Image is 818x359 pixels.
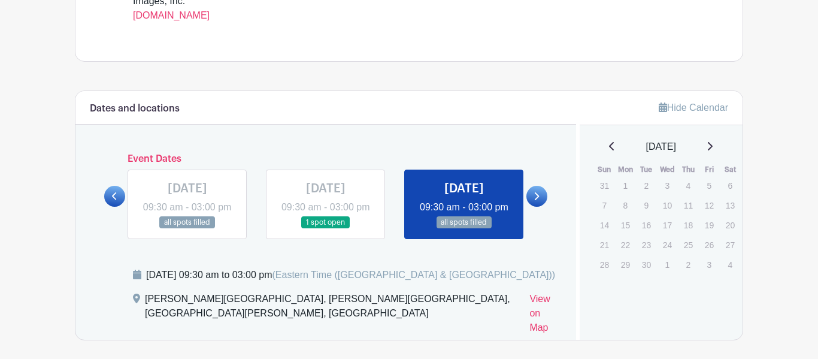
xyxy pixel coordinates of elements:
div: [DATE] 09:30 am to 03:00 pm [146,268,555,282]
p: 16 [637,216,656,234]
span: [DATE] [646,140,676,154]
p: 2 [678,255,698,274]
p: 3 [658,176,677,195]
p: 15 [616,216,635,234]
p: 1 [658,255,677,274]
p: 10 [658,196,677,215]
th: Sat [720,164,741,176]
span: (Eastern Time ([GEOGRAPHIC_DATA] & [GEOGRAPHIC_DATA])) [272,270,555,280]
p: 19 [699,216,719,234]
p: 7 [595,196,614,215]
th: Fri [699,164,720,176]
p: 20 [720,216,740,234]
p: 26 [699,236,719,254]
th: Tue [636,164,657,176]
h6: Dates and locations [90,103,180,114]
a: View on Map [529,292,561,340]
th: Wed [657,164,678,176]
p: 21 [595,236,614,254]
th: Thu [678,164,699,176]
p: 23 [637,236,656,254]
a: [DOMAIN_NAME] [133,10,210,20]
h6: Event Dates [125,153,526,165]
p: 4 [720,255,740,274]
th: Sun [594,164,615,176]
p: 11 [678,196,698,215]
p: 31 [595,176,614,195]
p: 9 [637,196,656,215]
p: 8 [616,196,635,215]
p: 12 [699,196,719,215]
div: [PERSON_NAME][GEOGRAPHIC_DATA], [PERSON_NAME][GEOGRAPHIC_DATA], [GEOGRAPHIC_DATA][PERSON_NAME], [... [145,292,520,340]
p: 27 [720,236,740,254]
p: 5 [699,176,719,195]
p: 4 [678,176,698,195]
p: 30 [637,255,656,274]
p: 28 [595,255,614,274]
p: 3 [699,255,719,274]
p: 18 [678,216,698,234]
p: 17 [658,216,677,234]
p: 14 [595,216,614,234]
p: 25 [678,236,698,254]
p: 24 [658,236,677,254]
th: Mon [615,164,636,176]
p: 29 [616,255,635,274]
p: 22 [616,236,635,254]
a: Hide Calendar [659,102,728,113]
p: 13 [720,196,740,215]
p: 6 [720,176,740,195]
p: 2 [637,176,656,195]
p: 1 [616,176,635,195]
